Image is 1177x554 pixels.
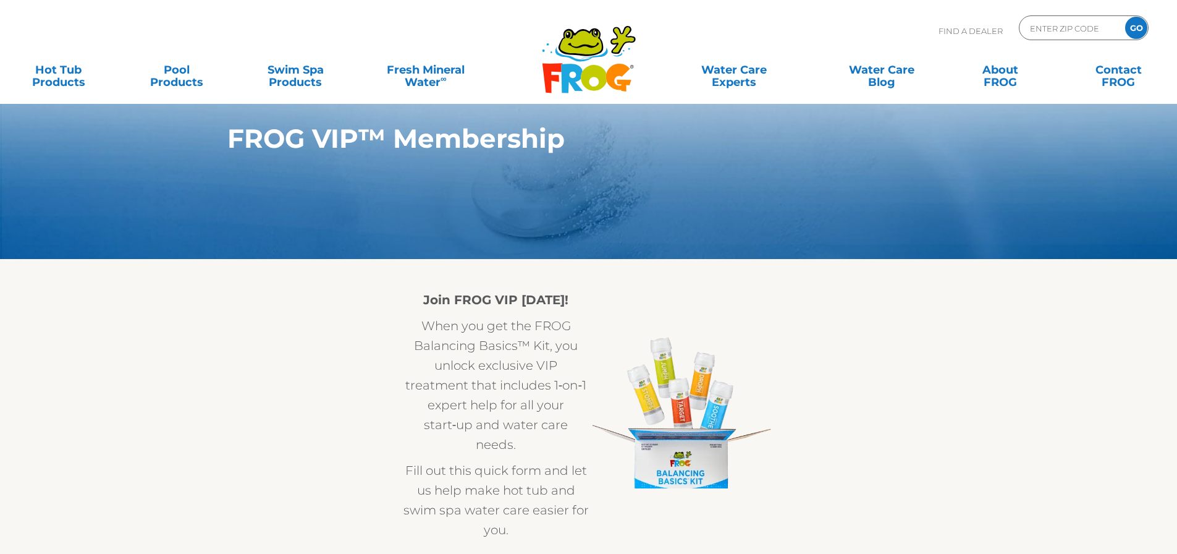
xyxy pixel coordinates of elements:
[954,58,1046,82] a: AboutFROG
[227,124,665,153] h1: FROG VIP™ Membership
[403,461,589,540] p: Fill out this quick form and let us help make hot tub and swim spa water care easier for you.
[1073,58,1165,82] a: ContactFROG
[131,58,223,82] a: PoolProducts
[659,58,809,82] a: Water CareExperts
[589,321,774,488] img: Balancing-Basics-Box-Open
[835,58,927,82] a: Water CareBlog
[1029,19,1112,37] input: Zip Code Form
[368,58,483,82] a: Fresh MineralWater∞
[441,74,447,83] sup: ∞
[250,58,342,82] a: Swim SpaProducts
[12,58,104,82] a: Hot TubProducts
[939,15,1003,46] p: Find A Dealer
[403,316,589,454] p: When you get the FROG Balancing Basics™ Kit, you unlock exclusive VIP treatment that includes 1‑o...
[423,292,568,307] strong: Join FROG VIP [DATE]!
[1125,17,1147,39] input: GO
